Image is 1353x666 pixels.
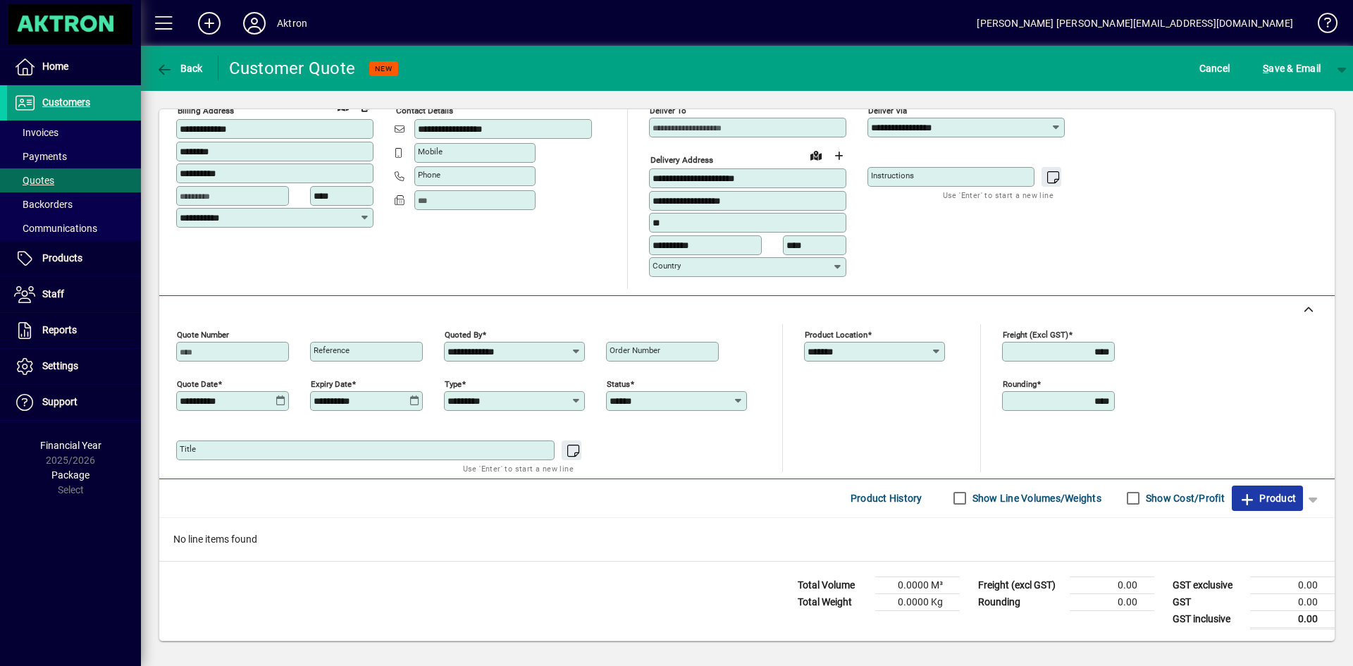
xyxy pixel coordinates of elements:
mat-label: Rounding [1003,378,1037,388]
mat-label: Order number [610,345,660,355]
td: 0.00 [1070,576,1154,593]
mat-label: Phone [418,170,440,180]
mat-label: Quoted by [445,329,482,339]
mat-label: Title [180,444,196,454]
mat-label: Mobile [418,147,443,156]
button: Add [187,11,232,36]
button: Cancel [1196,56,1234,81]
td: Freight (excl GST) [971,576,1070,593]
a: Products [7,241,141,276]
mat-label: Product location [805,329,867,339]
td: 0.0000 Kg [875,593,960,610]
mat-label: Instructions [871,171,914,180]
mat-label: Country [653,261,681,271]
a: View on map [332,94,354,117]
span: Payments [14,151,67,162]
button: Copy to Delivery address [354,95,377,118]
td: GST exclusive [1166,576,1250,593]
div: Customer Quote [229,57,356,80]
td: 0.0000 M³ [875,576,960,593]
span: Product History [851,487,922,510]
span: Cancel [1199,57,1230,80]
a: Payments [7,144,141,168]
button: Choose address [827,144,850,167]
button: Back [152,56,206,81]
td: GST inclusive [1166,610,1250,628]
td: Rounding [971,593,1070,610]
span: Package [51,469,89,481]
div: [PERSON_NAME] [PERSON_NAME][EMAIL_ADDRESS][DOMAIN_NAME] [977,12,1293,35]
mat-hint: Use 'Enter' to start a new line [943,187,1054,203]
mat-label: Type [445,378,462,388]
span: Home [42,61,68,72]
mat-label: Expiry date [311,378,352,388]
mat-label: Status [607,378,630,388]
span: Staff [42,288,64,300]
span: Customers [42,97,90,108]
button: Profile [232,11,277,36]
label: Show Cost/Profit [1143,491,1225,505]
a: Settings [7,349,141,384]
label: Show Line Volumes/Weights [970,491,1101,505]
td: GST [1166,593,1250,610]
span: Support [42,396,78,407]
mat-label: Quote number [177,329,229,339]
app-page-header-button: Back [141,56,218,81]
span: S [1263,63,1268,74]
td: 0.00 [1250,593,1335,610]
td: 0.00 [1070,593,1154,610]
mat-label: Freight (excl GST) [1003,329,1068,339]
span: Backorders [14,199,73,210]
mat-label: Reference [314,345,350,355]
a: Communications [7,216,141,240]
span: Invoices [14,127,58,138]
span: Back [156,63,203,74]
a: Knowledge Base [1307,3,1335,49]
td: 0.00 [1250,610,1335,628]
div: No line items found [159,518,1335,561]
mat-label: Quote date [177,378,218,388]
span: Quotes [14,175,54,186]
a: Home [7,49,141,85]
span: NEW [375,64,393,73]
div: Aktron [277,12,307,35]
button: Product [1232,486,1303,511]
span: Product [1239,487,1296,510]
span: Communications [14,223,97,234]
span: Reports [42,324,77,335]
mat-label: Deliver via [868,106,907,116]
mat-hint: Use 'Enter' to start a new line [463,460,574,476]
span: Products [42,252,82,264]
span: Settings [42,360,78,371]
a: Quotes [7,168,141,192]
a: Staff [7,277,141,312]
a: View on map [805,144,827,166]
span: Financial Year [40,440,101,451]
button: Product History [845,486,928,511]
td: 0.00 [1250,576,1335,593]
mat-label: Deliver To [650,106,686,116]
a: Backorders [7,192,141,216]
td: Total Weight [791,593,875,610]
a: Invoices [7,121,141,144]
span: ave & Email [1263,57,1321,80]
td: Total Volume [791,576,875,593]
a: Support [7,385,141,420]
a: Reports [7,313,141,348]
button: Save & Email [1256,56,1328,81]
